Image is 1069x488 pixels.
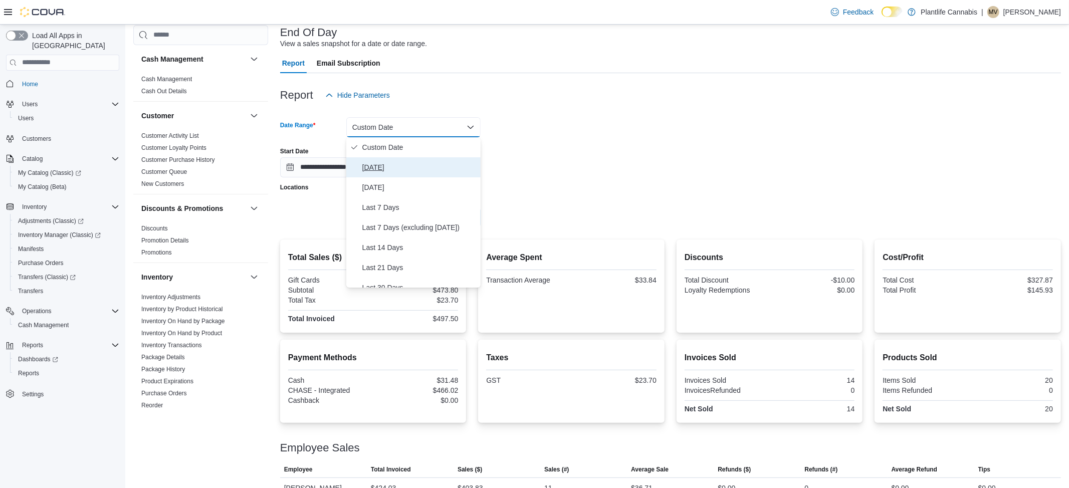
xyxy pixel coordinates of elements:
[573,376,657,384] div: $23.70
[337,90,390,100] span: Hide Parameters
[14,215,119,227] span: Adjustments (Classic)
[375,376,459,384] div: $31.48
[18,369,39,377] span: Reports
[544,465,569,473] span: Sales (#)
[14,285,47,297] a: Transfers
[141,249,172,257] span: Promotions
[14,353,119,365] span: Dashboards
[141,341,202,349] span: Inventory Transactions
[970,286,1053,294] div: $145.93
[685,276,768,284] div: Total Discount
[2,338,123,352] button: Reports
[2,152,123,166] button: Catalog
[18,355,58,363] span: Dashboards
[346,137,481,288] div: Select listbox
[375,315,459,323] div: $497.50
[141,225,168,232] a: Discounts
[362,181,477,193] span: [DATE]
[18,98,119,110] span: Users
[141,54,203,64] h3: Cash Management
[10,166,123,180] a: My Catalog (Classic)
[141,377,193,385] span: Product Expirations
[248,202,260,214] button: Discounts & Promotions
[10,318,123,332] button: Cash Management
[141,401,163,409] span: Reorder
[18,78,42,90] a: Home
[10,256,123,270] button: Purchase Orders
[375,386,459,394] div: $466.02
[141,237,189,244] a: Promotion Details
[280,147,309,155] label: Start Date
[685,386,768,394] div: InvoicesRefunded
[141,54,246,64] button: Cash Management
[375,286,459,294] div: $473.80
[18,78,119,90] span: Home
[141,272,246,282] button: Inventory
[573,276,657,284] div: $33.84
[883,252,1053,264] h2: Cost/Profit
[141,249,172,256] a: Promotions
[2,131,123,146] button: Customers
[22,135,51,143] span: Customers
[248,110,260,122] button: Customer
[685,286,768,294] div: Loyalty Redemptions
[22,155,43,163] span: Catalog
[141,306,223,313] a: Inventory by Product Historical
[18,321,69,329] span: Cash Management
[14,243,119,255] span: Manifests
[18,231,101,239] span: Inventory Manager (Classic)
[288,396,371,404] div: Cashback
[18,388,48,400] a: Settings
[10,214,123,228] a: Adjustments (Classic)
[20,7,65,17] img: Cova
[280,39,427,49] div: View a sales snapshot for a date or date range.
[141,180,184,187] a: New Customers
[18,201,119,213] span: Inventory
[2,386,123,401] button: Settings
[14,257,68,269] a: Purchase Orders
[248,53,260,65] button: Cash Management
[141,342,202,349] a: Inventory Transactions
[362,141,477,153] span: Custom Date
[882,17,882,18] span: Dark Mode
[141,305,223,313] span: Inventory by Product Historical
[827,2,878,22] a: Feedback
[141,144,206,151] a: Customer Loyalty Points
[280,442,360,454] h3: Employee Sales
[718,465,751,473] span: Refunds ($)
[280,27,337,39] h3: End Of Day
[14,243,48,255] a: Manifests
[14,112,38,124] a: Users
[28,31,119,51] span: Load All Apps in [GEOGRAPHIC_DATA]
[362,161,477,173] span: [DATE]
[685,252,855,264] h2: Discounts
[280,89,313,101] h3: Report
[14,167,85,179] a: My Catalog (Classic)
[18,201,51,213] button: Inventory
[22,307,52,315] span: Operations
[141,132,199,140] span: Customer Activity List
[772,405,855,413] div: 14
[141,329,222,337] span: Inventory On Hand by Product
[284,465,313,473] span: Employee
[10,111,123,125] button: Users
[18,245,44,253] span: Manifests
[14,181,119,193] span: My Catalog (Beta)
[458,465,482,473] span: Sales ($)
[141,156,215,164] span: Customer Purchase History
[288,376,371,384] div: Cash
[141,111,174,121] h3: Customer
[141,76,192,83] a: Cash Management
[141,236,189,245] span: Promotion Details
[288,252,459,264] h2: Total Sales ($)
[280,157,376,177] input: Press the down key to open a popover containing a calendar.
[18,217,84,225] span: Adjustments (Classic)
[18,153,119,165] span: Catalog
[10,284,123,298] button: Transfers
[970,276,1053,284] div: $327.87
[970,376,1053,384] div: 20
[14,367,43,379] a: Reports
[1003,6,1061,18] p: [PERSON_NAME]
[989,6,998,18] span: MV
[18,259,64,267] span: Purchase Orders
